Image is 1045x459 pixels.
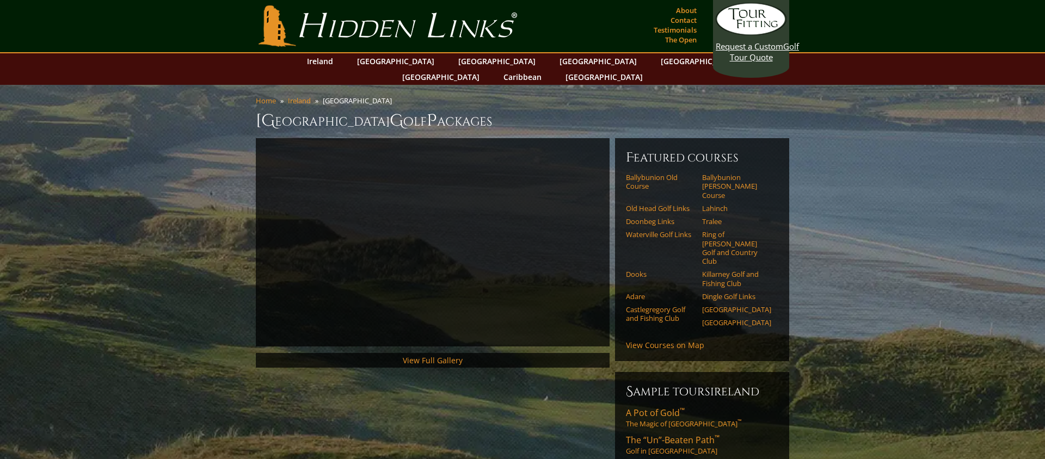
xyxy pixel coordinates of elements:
[702,173,771,200] a: Ballybunion [PERSON_NAME] Course
[626,340,704,350] a: View Courses on Map
[673,3,699,18] a: About
[702,292,771,301] a: Dingle Golf Links
[267,149,599,336] iframe: Sir-Nick-on-Southwest-Ireland
[715,433,720,442] sup: ™
[716,41,783,52] span: Request a Custom
[256,110,789,132] h1: [GEOGRAPHIC_DATA] olf ackages
[626,204,695,213] a: Old Head Golf Links
[403,355,463,365] a: View Full Gallery
[626,434,778,456] a: The “Un”-Beaten Path™Golf in [GEOGRAPHIC_DATA]
[323,96,396,106] li: [GEOGRAPHIC_DATA]
[626,434,720,446] span: The “Un”-Beaten Path
[716,3,786,63] a: Request a CustomGolf Tour Quote
[626,292,695,301] a: Adare
[655,53,743,69] a: [GEOGRAPHIC_DATA]
[302,53,339,69] a: Ireland
[453,53,541,69] a: [GEOGRAPHIC_DATA]
[737,418,741,425] sup: ™
[668,13,699,28] a: Contact
[702,204,771,213] a: Lahinch
[626,270,695,278] a: Dooks
[626,407,778,429] a: A Pot of Gold™The Magic of [GEOGRAPHIC_DATA]™
[390,110,403,132] span: G
[651,22,699,38] a: Testimonials
[626,149,778,166] h6: Featured Courses
[626,217,695,226] a: Doonbeg Links
[626,407,685,419] span: A Pot of Gold
[352,53,440,69] a: [GEOGRAPHIC_DATA]
[702,217,771,226] a: Tralee
[256,96,276,106] a: Home
[626,230,695,239] a: Waterville Golf Links
[626,383,778,400] h6: Sample ToursIreland
[662,32,699,47] a: The Open
[702,305,771,314] a: [GEOGRAPHIC_DATA]
[702,318,771,327] a: [GEOGRAPHIC_DATA]
[554,53,642,69] a: [GEOGRAPHIC_DATA]
[498,69,547,85] a: Caribbean
[427,110,437,132] span: P
[702,230,771,265] a: Ring of [PERSON_NAME] Golf and Country Club
[626,305,695,323] a: Castlegregory Golf and Fishing Club
[626,173,695,191] a: Ballybunion Old Course
[397,69,485,85] a: [GEOGRAPHIC_DATA]
[680,406,685,415] sup: ™
[702,270,771,288] a: Killarney Golf and Fishing Club
[288,96,311,106] a: Ireland
[560,69,648,85] a: [GEOGRAPHIC_DATA]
